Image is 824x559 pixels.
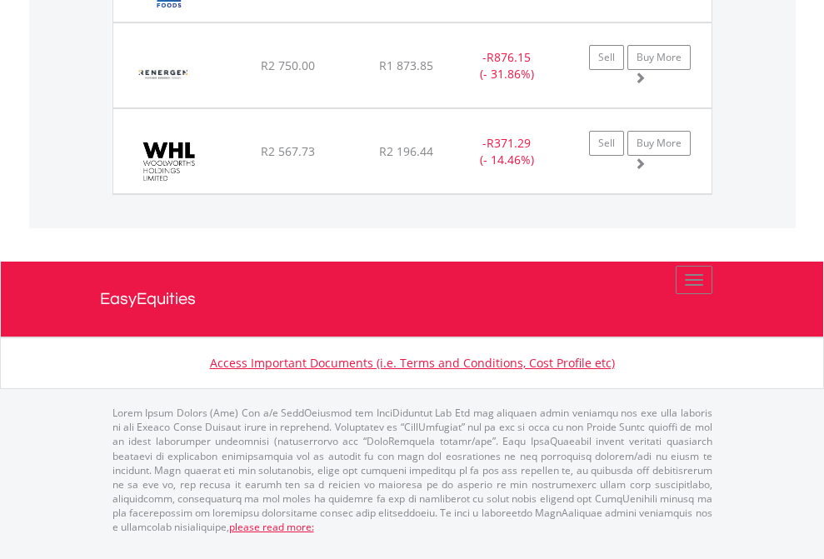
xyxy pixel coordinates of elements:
a: Sell [589,45,624,70]
a: Sell [589,131,624,156]
span: R371.29 [487,135,531,151]
img: EQU.ZA.WHL.png [122,130,216,189]
span: R2 196.44 [379,143,433,159]
a: Access Important Documents (i.e. Terms and Conditions, Cost Profile etc) [210,355,615,371]
span: R2 567.73 [261,143,315,159]
span: R1 873.85 [379,57,433,73]
a: EasyEquities [100,262,725,337]
div: - (- 14.46%) [455,135,559,168]
p: Lorem Ipsum Dolors (Ame) Con a/e SeddOeiusmod tem InciDiduntut Lab Etd mag aliquaen admin veniamq... [112,406,712,534]
span: R2 750.00 [261,57,315,73]
div: - (- 31.86%) [455,49,559,82]
a: please read more: [229,520,314,534]
a: Buy More [627,45,691,70]
a: Buy More [627,131,691,156]
span: R876.15 [487,49,531,65]
img: EQU.ZA.REN.png [122,44,206,103]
